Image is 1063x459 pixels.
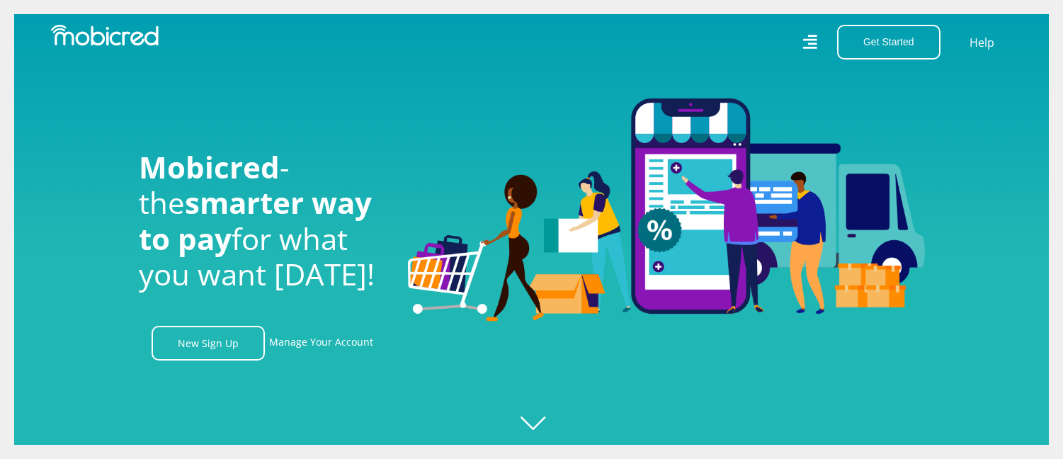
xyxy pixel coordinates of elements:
[269,326,373,361] a: Manage Your Account
[969,33,995,52] a: Help
[408,98,925,322] img: Welcome to Mobicred
[837,25,940,59] button: Get Started
[139,182,372,258] span: smarter way to pay
[152,326,265,361] a: New Sign Up
[139,147,280,187] span: Mobicred
[51,25,159,46] img: Mobicred
[139,149,387,293] h1: - the for what you want [DATE]!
